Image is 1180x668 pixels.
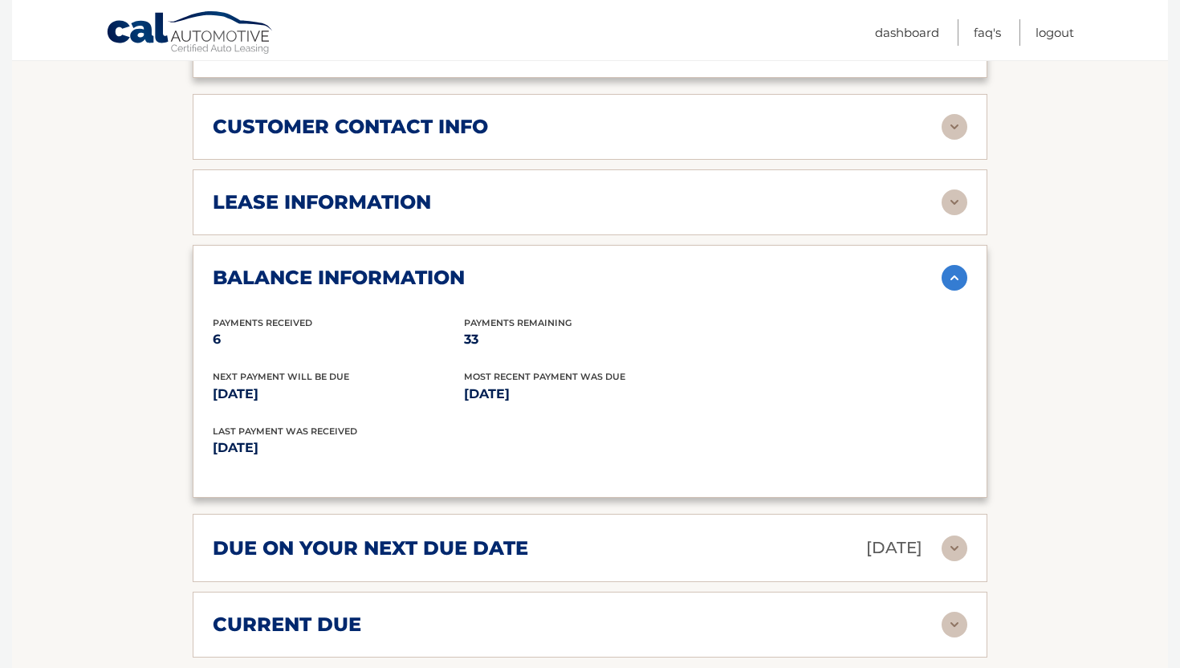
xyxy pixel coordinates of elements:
[464,317,572,328] span: Payments Remaining
[464,328,715,351] p: 33
[1036,19,1074,46] a: Logout
[213,437,590,459] p: [DATE]
[213,115,488,139] h2: customer contact info
[464,383,715,405] p: [DATE]
[974,19,1001,46] a: FAQ's
[213,383,464,405] p: [DATE]
[213,328,464,351] p: 6
[213,613,361,637] h2: current due
[106,10,275,57] a: Cal Automotive
[213,317,312,328] span: Payments Received
[942,114,967,140] img: accordion-rest.svg
[213,371,349,382] span: Next Payment will be due
[213,190,431,214] h2: lease information
[213,426,357,437] span: Last Payment was received
[213,536,528,560] h2: due on your next due date
[942,612,967,637] img: accordion-rest.svg
[942,536,967,561] img: accordion-rest.svg
[213,266,465,290] h2: balance information
[875,19,939,46] a: Dashboard
[942,265,967,291] img: accordion-active.svg
[942,189,967,215] img: accordion-rest.svg
[464,371,625,382] span: Most Recent Payment Was Due
[866,534,922,562] p: [DATE]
